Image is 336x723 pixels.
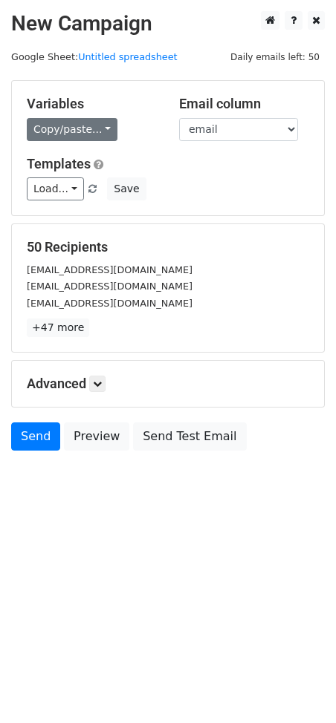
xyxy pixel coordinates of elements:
[133,422,246,451] a: Send Test Email
[225,49,325,65] span: Daily emails left: 50
[225,51,325,62] a: Daily emails left: 50
[27,177,84,200] a: Load...
[27,156,91,171] a: Templates
[78,51,177,62] a: Untitled spreadsheet
[107,177,146,200] button: Save
[27,318,89,337] a: +47 more
[27,376,309,392] h5: Advanced
[11,11,325,36] h2: New Campaign
[27,264,193,275] small: [EMAIL_ADDRESS][DOMAIN_NAME]
[179,96,309,112] h5: Email column
[27,281,193,292] small: [EMAIL_ADDRESS][DOMAIN_NAME]
[262,652,336,723] iframe: Chat Widget
[64,422,129,451] a: Preview
[11,51,178,62] small: Google Sheet:
[27,298,193,309] small: [EMAIL_ADDRESS][DOMAIN_NAME]
[27,239,309,255] h5: 50 Recipients
[27,96,157,112] h5: Variables
[11,422,60,451] a: Send
[27,118,117,141] a: Copy/paste...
